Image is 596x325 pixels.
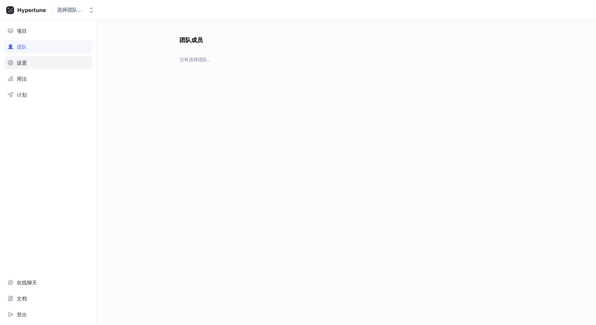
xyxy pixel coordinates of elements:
button: 选择团队... [54,4,98,16]
div: 设置 [17,60,27,66]
div: 团队 [17,44,27,50]
a: 计划 [4,88,92,101]
a: 团队 [4,40,92,53]
div: 登出 [17,311,27,318]
div: 用法 [17,76,27,82]
div: 在线聊天 [17,279,37,286]
a: 用法 [4,72,92,85]
div: 计划 [17,92,27,98]
p: 没有选择团队。 [179,56,513,63]
a: 文档 [4,292,92,305]
a: 项目 [4,24,92,37]
p: 团队成员 [179,36,203,45]
div: 项目 [17,28,27,34]
div: 文档 [17,295,27,302]
div: 选择团队... [57,7,82,13]
a: 设置 [4,56,92,69]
